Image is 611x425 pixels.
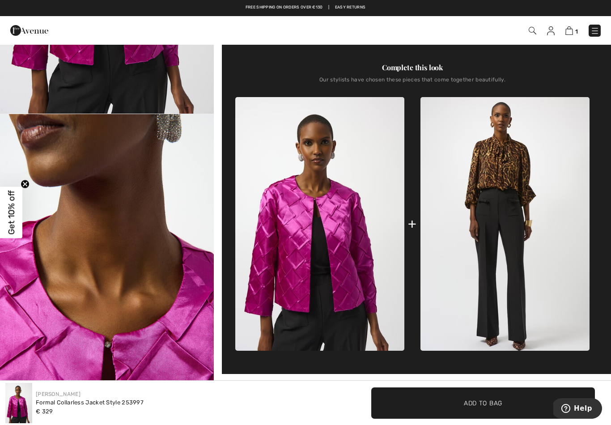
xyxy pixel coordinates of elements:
[36,391,81,397] a: [PERSON_NAME]
[371,387,595,419] button: Add to Bag
[464,398,502,408] span: Add to Bag
[575,28,578,35] span: 1
[235,62,590,73] div: Complete this look
[246,4,323,11] a: Free shipping on orders over €130
[36,408,53,415] span: € 329
[590,26,599,35] img: Menu
[5,383,32,423] img: Formal Collarless Jacket Style 253997
[565,25,578,36] a: 1
[547,26,555,35] img: My Info
[10,25,48,34] a: 1ère Avenue
[10,21,48,39] img: 1ère Avenue
[235,97,404,351] img: Formal Collarless Jacket Style 253997
[529,27,536,34] img: Search
[6,191,17,235] span: Get 10% off
[408,214,416,234] div: +
[235,76,590,90] div: Our stylists have chosen these pieces that come together beautifully.
[565,26,573,35] img: Shopping Bag
[21,180,30,189] button: Close teaser
[420,97,590,351] img: Formal Mid-Rise Wide-Leg Trousers Style 253162
[335,4,366,11] a: Easy Returns
[328,4,329,11] span: |
[553,398,602,421] iframe: Opens a widget where you can find more information
[36,398,144,407] div: Formal Collarless Jacket Style 253997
